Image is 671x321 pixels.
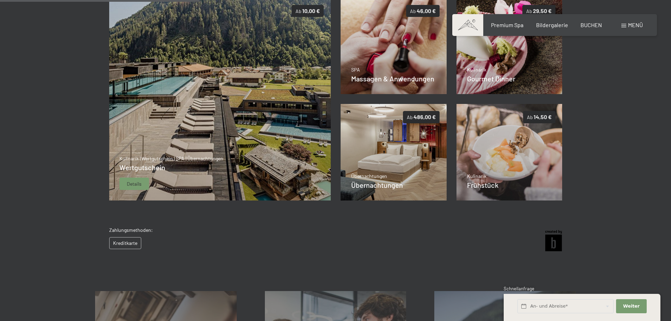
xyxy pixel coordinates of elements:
span: Menü [628,21,643,28]
span: Schnellanfrage [504,286,534,291]
a: Premium Spa [491,21,523,28]
a: Bildergalerie [536,21,568,28]
button: Weiter [616,299,646,314]
a: BUCHEN [580,21,602,28]
span: Weiter [623,303,640,309]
